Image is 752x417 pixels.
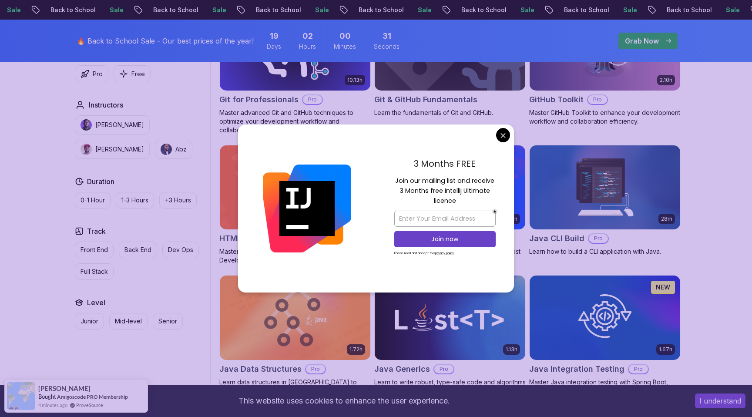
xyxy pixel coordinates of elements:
[299,42,316,51] span: Hours
[718,6,746,14] p: Sale
[220,145,370,230] img: HTML Essentials card
[302,30,313,42] span: 2 Hours
[219,94,299,106] h2: Git for Professionals
[616,6,644,14] p: Sale
[121,196,148,205] p: 1-3 Hours
[625,36,659,46] p: Grab Now
[374,42,399,51] span: Seconds
[220,276,370,360] img: Java Data Structures card
[530,276,680,360] img: Java Integration Testing card
[656,283,670,292] p: NEW
[115,317,142,326] p: Mid-level
[267,42,281,51] span: Days
[529,145,681,256] a: Java CLI Build card28mJava CLI BuildProLearn how to build a CLI application with Java.
[661,215,672,222] p: 28m
[165,196,191,205] p: +3 Hours
[75,242,114,258] button: Front End
[695,393,745,408] button: Accept cookies
[530,145,680,230] img: Java CLI Build card
[38,393,56,400] span: Bought
[588,95,607,104] p: Pro
[529,275,681,404] a: Java Integration Testing card1.67hNEWJava Integration TestingProMaster Java integration testing w...
[124,245,151,254] p: Back End
[248,6,308,14] p: Back to School
[529,378,681,404] p: Master Java integration testing with Spring Boot, Testcontainers, and WebTestClient for robust ap...
[351,6,410,14] p: Back to School
[374,275,526,395] a: Java Generics card1.13hJava GenericsProLearn to write robust, type-safe code and algorithms using...
[153,313,183,330] button: Senior
[89,100,123,110] h2: Instructors
[374,363,430,375] h2: Java Generics
[374,108,526,117] p: Learn the fundamentals of Git and GitHub.
[383,30,391,42] span: 31 Seconds
[81,196,105,205] p: 0-1 Hour
[219,378,371,395] p: Learn data structures in [GEOGRAPHIC_DATA] to enhance your coding skills!
[76,401,103,409] a: ProveSource
[43,6,102,14] p: Back to School
[589,234,608,243] p: Pro
[374,378,526,395] p: Learn to write robust, type-safe code and algorithms using Java Generics.
[506,346,517,353] p: 1.13h
[75,115,150,135] button: instructor img[PERSON_NAME]
[77,36,254,46] p: 🔥 Back to School Sale - Our best prices of the year!
[162,242,199,258] button: Dev Ops
[75,313,104,330] button: Junior
[513,6,541,14] p: Sale
[87,176,114,187] h2: Duration
[114,65,151,82] button: Free
[529,232,584,245] h2: Java CLI Build
[81,267,108,276] p: Full Stack
[339,30,351,42] span: 0 Minutes
[219,108,371,135] p: Master advanced Git and GitHub techniques to optimize your development workflow and collaboration...
[659,346,672,353] p: 1.67h
[557,6,616,14] p: Back to School
[7,382,35,410] img: provesource social proof notification image
[131,70,145,78] p: Free
[38,401,67,409] span: 4 minutes ago
[81,144,92,155] img: instructor img
[529,6,681,126] a: GitHub Toolkit card2.10hGitHub ToolkitProMaster GitHub Toolkit to enhance your development workfl...
[81,119,92,131] img: instructor img
[374,94,477,106] h2: Git & GitHub Fundamentals
[81,317,98,326] p: Junior
[161,144,172,155] img: instructor img
[375,276,525,360] img: Java Generics card
[75,65,108,82] button: Pro
[155,140,192,159] button: instructor imgAbz
[93,70,103,78] p: Pro
[349,346,363,353] p: 1.72h
[454,6,513,14] p: Back to School
[629,365,648,373] p: Pro
[119,242,157,258] button: Back End
[219,6,371,135] a: Git for Professionals card10.13hGit for ProfessionalsProMaster advanced Git and GitHub techniques...
[205,6,233,14] p: Sale
[529,247,681,256] p: Learn how to build a CLI application with Java.
[87,297,105,308] h2: Level
[219,363,302,375] h2: Java Data Structures
[219,247,371,265] p: Master the Fundamentals of HTML for Web Development!
[306,365,325,373] p: Pro
[87,226,106,236] h2: Track
[75,140,150,159] button: instructor img[PERSON_NAME]
[529,94,584,106] h2: GitHub Toolkit
[95,145,144,154] p: [PERSON_NAME]
[95,121,144,129] p: [PERSON_NAME]
[270,30,279,42] span: 19 Days
[529,363,624,375] h2: Java Integration Testing
[659,6,718,14] p: Back to School
[347,77,363,84] p: 10.13h
[303,95,322,104] p: Pro
[219,275,371,395] a: Java Data Structures card1.72hJava Data StructuresProLearn data structures in [GEOGRAPHIC_DATA] t...
[75,192,111,208] button: 0-1 Hour
[81,245,108,254] p: Front End
[175,145,187,154] p: Abz
[57,393,128,400] a: Amigoscode PRO Membership
[219,145,371,265] a: HTML Essentials card1.84hHTML EssentialsMaster the Fundamentals of HTML for Web Development!
[168,245,193,254] p: Dev Ops
[158,317,177,326] p: Senior
[116,192,154,208] button: 1-3 Hours
[308,6,336,14] p: Sale
[219,232,283,245] h2: HTML Essentials
[334,42,356,51] span: Minutes
[434,365,453,373] p: Pro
